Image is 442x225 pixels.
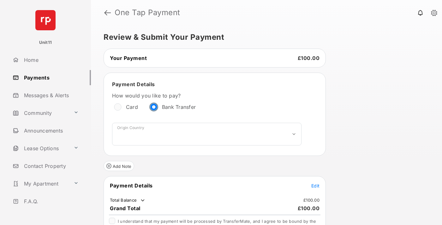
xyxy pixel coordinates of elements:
a: Community [10,105,71,121]
a: My Apartment [10,176,71,191]
a: Home [10,52,91,68]
label: Bank Transfer [162,104,196,110]
label: Card [126,104,138,110]
a: Lease Options [10,141,71,156]
a: Announcements [10,123,91,138]
td: Total Balance [110,197,146,204]
button: Add Note [104,161,134,171]
img: svg+xml;base64,PHN2ZyB4bWxucz0iaHR0cDovL3d3dy53My5vcmcvMjAwMC9zdmciIHdpZHRoPSI2NCIgaGVpZ2h0PSI2NC... [35,10,56,30]
button: Edit [311,182,320,189]
a: Messages & Alerts [10,88,91,103]
a: F.A.Q. [10,194,91,209]
span: Edit [311,183,320,188]
a: Payments [10,70,91,85]
strong: One Tap Payment [115,9,180,16]
label: How would you like to pay? [112,92,302,99]
span: Payment Details [112,81,155,87]
a: Contact Property [10,158,91,174]
span: £100.00 [298,55,320,61]
h5: Review & Submit Your Payment [104,33,424,41]
span: Grand Total [110,205,140,211]
span: £100.00 [298,205,320,211]
span: Payment Details [110,182,153,189]
td: £100.00 [303,197,320,203]
span: Your Payment [110,55,147,61]
p: Unit11 [39,39,52,46]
